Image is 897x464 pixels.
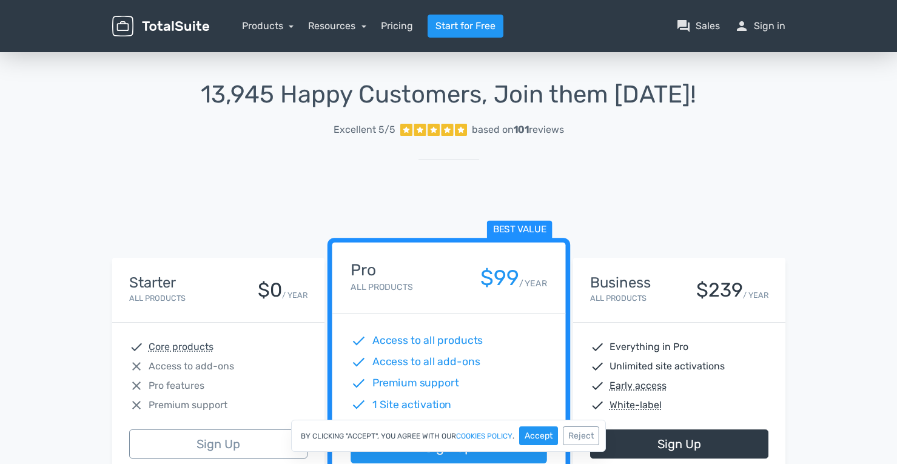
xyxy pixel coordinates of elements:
small: / YEAR [743,289,768,301]
h4: Pro [351,261,412,279]
span: Access to all products [372,333,483,349]
button: Reject [563,426,599,445]
span: close [129,398,144,412]
small: / YEAR [519,277,546,290]
div: By clicking "Accept", you agree with our . [291,420,606,452]
span: Best value [486,221,552,240]
span: close [129,359,144,374]
span: Premium support [149,398,227,412]
span: question_answer [676,19,691,33]
abbr: White-label [610,398,662,412]
small: All Products [590,294,647,303]
abbr: Early access [610,378,667,393]
span: check [351,333,366,349]
a: cookies policy [456,432,512,440]
span: check [590,398,605,412]
a: question_answerSales [676,19,720,33]
abbr: Core products [149,340,213,354]
small: / YEAR [282,289,307,301]
h1: 13,945 Happy Customers, Join them [DATE]! [112,81,785,108]
a: Start for Free [428,15,503,38]
span: check [129,340,144,354]
span: person [734,19,749,33]
span: close [129,378,144,393]
h4: Starter [129,275,186,291]
span: Everything in Pro [610,340,688,354]
span: Excellent 5/5 [334,123,395,137]
span: Access to all add-ons [372,354,480,370]
img: TotalSuite for WordPress [112,16,209,37]
a: personSign in [734,19,785,33]
span: Access to add-ons [149,359,234,374]
button: Accept [519,426,558,445]
span: check [351,354,366,370]
span: check [590,359,605,374]
div: $99 [480,266,519,290]
span: 1 Site activation [372,397,451,412]
span: check [590,378,605,393]
span: check [590,340,605,354]
span: Unlimited site activations [610,359,725,374]
h4: Business [590,275,651,291]
a: Products [242,20,294,32]
a: Pricing [381,19,413,33]
div: $0 [258,280,282,301]
span: check [351,375,366,391]
span: check [351,397,366,412]
a: Resources [308,20,366,32]
small: All Products [351,282,412,292]
div: based on reviews [472,123,564,137]
div: $239 [696,280,743,301]
small: All Products [129,294,186,303]
span: Premium support [372,375,459,391]
a: Excellent 5/5 based on101reviews [112,118,785,142]
span: Pro features [149,378,204,393]
strong: 101 [514,124,529,135]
